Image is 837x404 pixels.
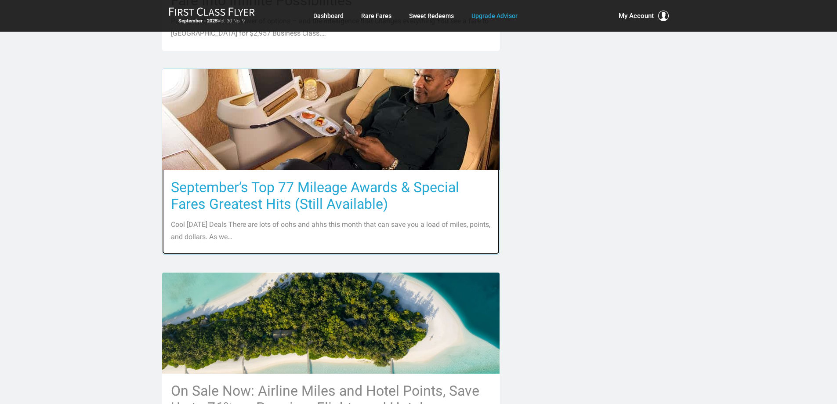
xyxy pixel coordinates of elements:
[409,8,454,24] a: Sweet Redeems
[171,179,491,212] h3: September’s Top 77 Mileage Awards & Special Fares Greatest Hits (Still Available)
[169,18,255,24] small: Vol. 30 No. 9
[313,8,344,24] a: Dashboard
[619,11,669,21] button: My Account
[619,11,654,21] span: My Account
[169,7,255,25] a: First Class FlyerSeptember - 2025Vol. 30 No. 9
[471,8,518,24] a: Upgrade Advisor
[361,8,391,24] a: Rare Fares
[162,69,500,255] a: September’s Top 77 Mileage Awards & Special Fares Greatest Hits (Still Available) Cool [DATE] Dea...
[171,218,491,243] p: Cool [DATE] Deals There are lots of oohs and ahhs this month that can save you a load of miles, p...
[178,18,217,24] strong: September - 2025
[169,7,255,16] img: First Class Flyer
